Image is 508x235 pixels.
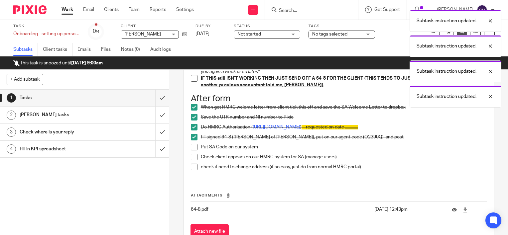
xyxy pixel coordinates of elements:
[93,28,99,35] div: 0
[191,206,371,213] p: 64-8.pdf
[20,144,106,154] h1: Fill in KPI spreadsheet
[195,24,225,29] label: Due by
[62,6,73,13] a: Work
[201,114,487,120] p: Save the UTR number and NI number to Pixie
[201,124,487,130] p: Do HMRC Authorisation ( )
[83,6,94,13] a: Email
[13,24,80,29] label: Task
[201,76,472,87] u: IF THIS still ISN'T WORKING THEN JUST SEND OFF A 64-8 FOR THE CLIENT (THIS TENDS TO JUST WORK ON ...
[43,43,72,56] a: Client tasks
[121,24,187,29] label: Client
[417,43,476,49] p: Subtask instruction updated.
[201,164,487,170] p: check if need to change address (if so easy, just do from normal HMRC portal)
[13,60,103,66] p: This task is snoozed until
[234,24,300,29] label: Status
[13,43,38,56] a: Subtasks
[7,111,16,120] div: 2
[201,154,487,160] p: Check client appears on our HMRC system for SA (manage users)
[477,5,487,15] img: svg%3E
[195,32,209,36] span: [DATE]
[201,134,487,140] p: fill signed 64-8 ([PERSON_NAME] of [PERSON_NAME]), put on our agent code (O2390Q), and post
[237,32,261,37] span: Not started
[20,110,106,120] h1: [PERSON_NAME] tasks
[417,93,476,100] p: Subtask instruction updated.
[176,6,194,13] a: Settings
[463,206,468,213] a: Download
[20,127,106,137] h1: Check where is your reply
[417,18,476,24] p: Subtask instruction updated.
[124,32,161,37] span: [PERSON_NAME]
[96,30,99,34] small: /4
[13,31,80,37] div: Onboarding - setting up personal tax
[191,94,487,104] h1: After form
[302,125,358,129] span: -- requested on date .............
[7,144,16,154] div: 4
[7,127,16,137] div: 3
[374,206,442,213] p: [DATE] 12:43pm
[417,68,476,75] p: Subtask instruction updated.
[13,5,47,14] img: Pixie
[20,93,106,103] h1: Tasks
[201,42,485,74] em: "It seems your address hasn't been updated with HMRC since you moved house. This could actually m...
[150,43,176,56] a: Audit logs
[201,144,487,150] p: Put SA Code on our system
[150,6,166,13] a: Reports
[201,104,487,111] p: When get HMRC welome letter from client tick this off and save the SA Welcome Letter to dropbox
[129,6,140,13] a: Team
[7,93,16,103] div: 1
[191,194,223,197] span: Attachments
[101,43,116,56] a: Files
[121,43,145,56] a: Notes (0)
[77,43,96,56] a: Emails
[104,6,119,13] a: Clients
[7,74,43,85] button: + Add subtask
[253,125,300,129] a: [URL][DOMAIN_NAME]
[71,61,103,65] b: [DATE] 9:00am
